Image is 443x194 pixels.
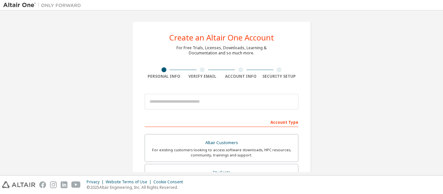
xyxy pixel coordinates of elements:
div: Account Info [221,74,260,79]
img: instagram.svg [50,181,57,188]
div: Security Setup [260,74,299,79]
div: Students [149,168,294,177]
div: Verify Email [183,74,222,79]
p: © 2025 Altair Engineering, Inc. All Rights Reserved. [87,185,187,190]
div: Cookie Consent [153,179,187,185]
div: For existing customers looking to access software downloads, HPC resources, community, trainings ... [149,147,294,158]
div: Personal Info [145,74,183,79]
div: For Free Trials, Licenses, Downloads, Learning & Documentation and so much more. [176,45,267,56]
div: Create an Altair One Account [169,34,274,41]
div: Account Type [145,117,298,127]
div: Privacy [87,179,106,185]
img: linkedin.svg [61,181,67,188]
div: Website Terms of Use [106,179,153,185]
img: Altair One [3,2,84,8]
div: Altair Customers [149,138,294,147]
img: altair_logo.svg [2,181,35,188]
img: youtube.svg [71,181,81,188]
img: facebook.svg [39,181,46,188]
